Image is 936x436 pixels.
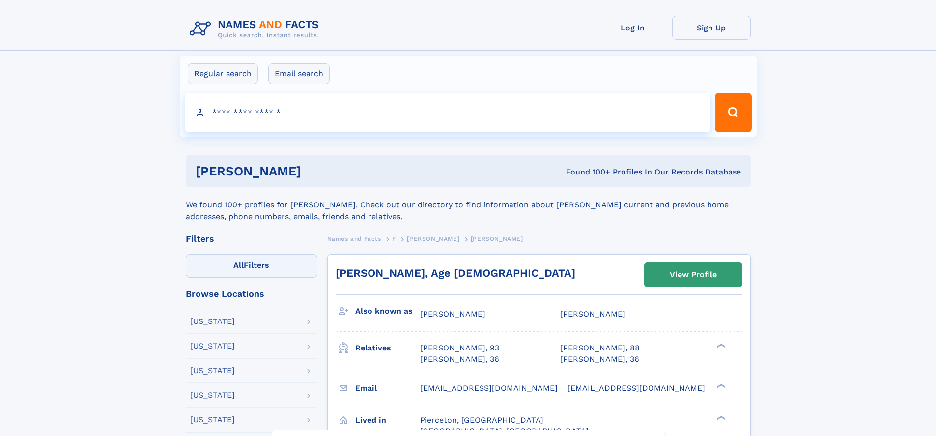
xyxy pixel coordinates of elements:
[670,263,717,286] div: View Profile
[355,412,420,429] h3: Lived in
[190,391,235,399] div: [US_STATE]
[560,354,639,365] a: [PERSON_NAME], 36
[355,380,420,397] h3: Email
[420,383,558,393] span: [EMAIL_ADDRESS][DOMAIN_NAME]
[433,167,741,177] div: Found 100+ Profiles In Our Records Database
[190,416,235,424] div: [US_STATE]
[645,263,742,287] a: View Profile
[714,414,726,421] div: ❯
[420,354,499,365] a: [PERSON_NAME], 36
[185,93,711,132] input: search input
[420,415,543,425] span: Pierceton, [GEOGRAPHIC_DATA]
[186,290,317,298] div: Browse Locations
[407,233,459,245] a: [PERSON_NAME]
[355,340,420,356] h3: Relatives
[407,235,459,242] span: [PERSON_NAME]
[420,343,499,353] a: [PERSON_NAME], 93
[336,267,575,279] a: [PERSON_NAME], Age [DEMOGRAPHIC_DATA]
[471,235,523,242] span: [PERSON_NAME]
[714,382,726,389] div: ❯
[714,343,726,349] div: ❯
[420,426,589,436] span: [GEOGRAPHIC_DATA], [GEOGRAPHIC_DATA]
[196,165,434,177] h1: [PERSON_NAME]
[188,63,258,84] label: Regular search
[672,16,751,40] a: Sign Up
[392,233,396,245] a: F
[186,16,327,42] img: Logo Names and Facts
[186,254,317,278] label: Filters
[190,367,235,375] div: [US_STATE]
[190,342,235,350] div: [US_STATE]
[327,233,381,245] a: Names and Facts
[594,16,672,40] a: Log In
[392,235,396,242] span: F
[233,261,244,270] span: All
[560,343,640,353] a: [PERSON_NAME], 88
[186,234,317,243] div: Filters
[268,63,330,84] label: Email search
[560,309,625,319] span: [PERSON_NAME]
[567,383,705,393] span: [EMAIL_ADDRESS][DOMAIN_NAME]
[186,187,751,223] div: We found 100+ profiles for [PERSON_NAME]. Check out our directory to find information about [PERS...
[355,303,420,320] h3: Also known as
[420,309,485,319] span: [PERSON_NAME]
[715,93,751,132] button: Search Button
[190,318,235,325] div: [US_STATE]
